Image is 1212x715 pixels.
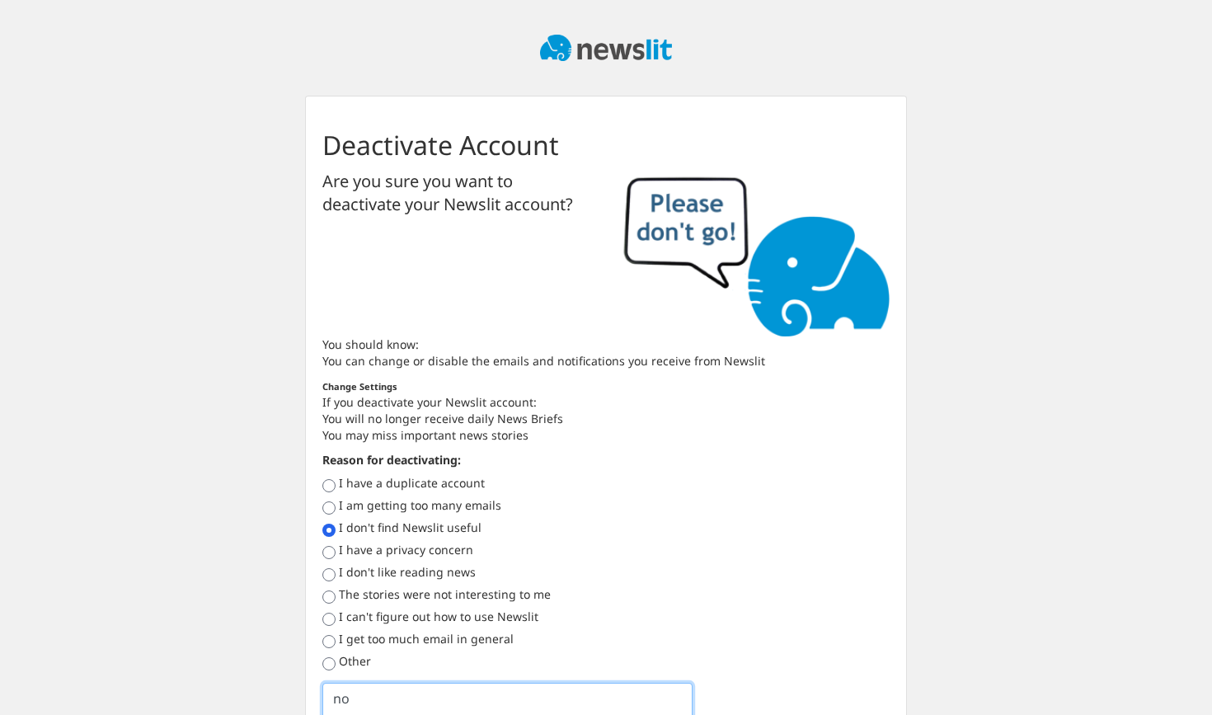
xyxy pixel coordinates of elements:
label: I have a duplicate account [339,475,485,492]
label: I get too much email in general [339,631,514,647]
p: Are you sure you want to deactivate your Newslit account? [322,170,594,217]
li: You may miss important news stories [322,427,890,444]
label: I can't figure out how to use Newslit [339,609,538,625]
label: Reason for deactivating: [322,452,461,468]
label: Other [339,653,371,670]
label: I don't like reading news [339,564,476,581]
a: Change Settings [322,380,397,393]
p: If you deactivate your Newslit account: [322,394,890,411]
img: Please don't go! [618,170,890,337]
p: You should know: [322,336,890,353]
li: You can change or disable the emails and notifications you receive from Newslit [322,353,890,369]
label: I have a privacy concern [339,542,473,558]
li: You will no longer receive daily News Briefs [322,411,890,427]
label: The stories were not interesting to me [339,586,551,603]
label: I am getting too many emails [339,497,501,514]
h1: Deactivate Account [322,129,890,161]
img: Newslit [540,35,672,61]
label: I don't find Newslit useful [339,520,482,536]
